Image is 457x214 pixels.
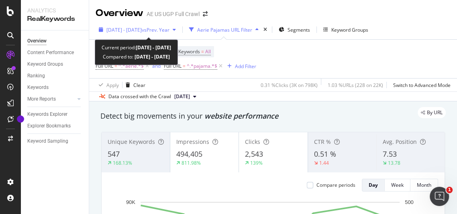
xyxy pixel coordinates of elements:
div: More Reports [27,95,56,103]
text: 90K [126,199,135,205]
div: Ranking [27,72,45,80]
button: Clear [122,79,145,91]
span: 7.53 [383,149,397,159]
span: Avg. Position [383,138,417,145]
div: Analytics [27,6,82,14]
button: [DATE] - [DATE]vsPrev. Year [96,23,179,36]
div: times [262,26,269,34]
button: and [152,62,161,70]
div: Keywords Explorer [27,110,67,119]
div: 139% [250,159,263,166]
a: Keywords Explorer [27,110,83,119]
div: 168.13% [113,159,132,166]
span: = [183,63,186,69]
span: Segments [288,26,310,33]
div: RealKeywords [27,14,82,24]
span: ^.*pajama.*$ [187,61,217,72]
div: Compare periods [316,182,355,188]
span: Keywords [178,48,200,55]
button: Week [385,179,410,192]
div: 1.03 % URLs ( 228 on 22K ) [328,82,383,89]
button: Segments [275,23,313,36]
div: 1.44 [319,159,329,166]
span: By URL [427,110,443,115]
div: Switch to Advanced Mode [393,82,451,89]
a: Keywords [27,83,83,92]
span: 0.51 % [314,149,336,159]
div: 0.31 % Clicks ( 3K on 798K ) [261,82,318,89]
span: CTR % [314,138,331,145]
button: Keyword Groups [320,23,371,36]
span: Full URL [96,63,113,69]
span: = [114,63,117,69]
a: More Reports [27,95,75,103]
div: Week [391,182,404,188]
b: [DATE] - [DATE] [133,53,170,60]
div: 13.78 [388,159,400,166]
div: Data crossed with the Crawl [108,93,171,100]
div: Keyword Sampling [27,137,68,145]
div: Keyword Groups [27,60,63,69]
span: 2,543 [245,149,263,159]
a: Explorer Bookmarks [27,122,83,130]
button: Aerie Pajamas URL Filter [186,23,262,36]
a: Ranking [27,72,83,80]
div: Add Filter [235,63,256,70]
button: Apply [96,79,119,91]
span: vs Prev. Year [142,26,169,33]
b: [DATE] - [DATE] [136,44,171,51]
div: Keyword Groups [331,26,368,33]
div: legacy label [418,107,446,118]
text: 500 [405,199,414,205]
div: Content Performance [27,48,74,57]
div: Clear [133,82,145,89]
div: and [152,63,161,69]
span: Impressions [176,138,209,145]
span: Unique Keywords [108,138,155,145]
div: 811.98% [182,159,201,166]
div: arrow-right-arrow-left [203,11,208,17]
button: Add Filter [224,61,256,71]
div: Current period: [102,43,171,52]
iframe: Intercom live chat [430,187,449,206]
span: [DATE] - [DATE] [106,26,142,33]
button: Month [410,179,438,192]
a: Overview [27,37,83,45]
button: Switch to Advanced Mode [390,79,451,91]
div: Aerie Pajamas URL Filter [197,26,252,33]
div: Overview [96,6,143,20]
div: Compared to: [103,52,170,61]
span: Full URL [164,63,182,69]
span: 1 [446,187,453,193]
button: [DATE] [171,92,200,101]
span: ^.*aerie.*$ [118,61,144,72]
a: Content Performance [27,48,83,57]
div: Month [417,182,431,188]
span: 547 [108,149,120,159]
div: Tooltip anchor [17,115,24,123]
div: Explorer Bookmarks [27,122,71,130]
div: Day [369,182,378,188]
span: Clicks [245,138,260,145]
span: All [205,46,211,57]
div: AE US UGP Full Crawl [147,10,200,18]
button: Day [362,179,385,192]
div: Overview [27,37,47,45]
div: Apply [106,82,119,89]
a: Keyword Sampling [27,137,83,145]
span: 2024 Jul. 26th [174,93,190,100]
span: = [201,48,204,55]
a: Keyword Groups [27,60,83,69]
span: 494,405 [176,149,202,159]
div: Keywords [27,83,49,92]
